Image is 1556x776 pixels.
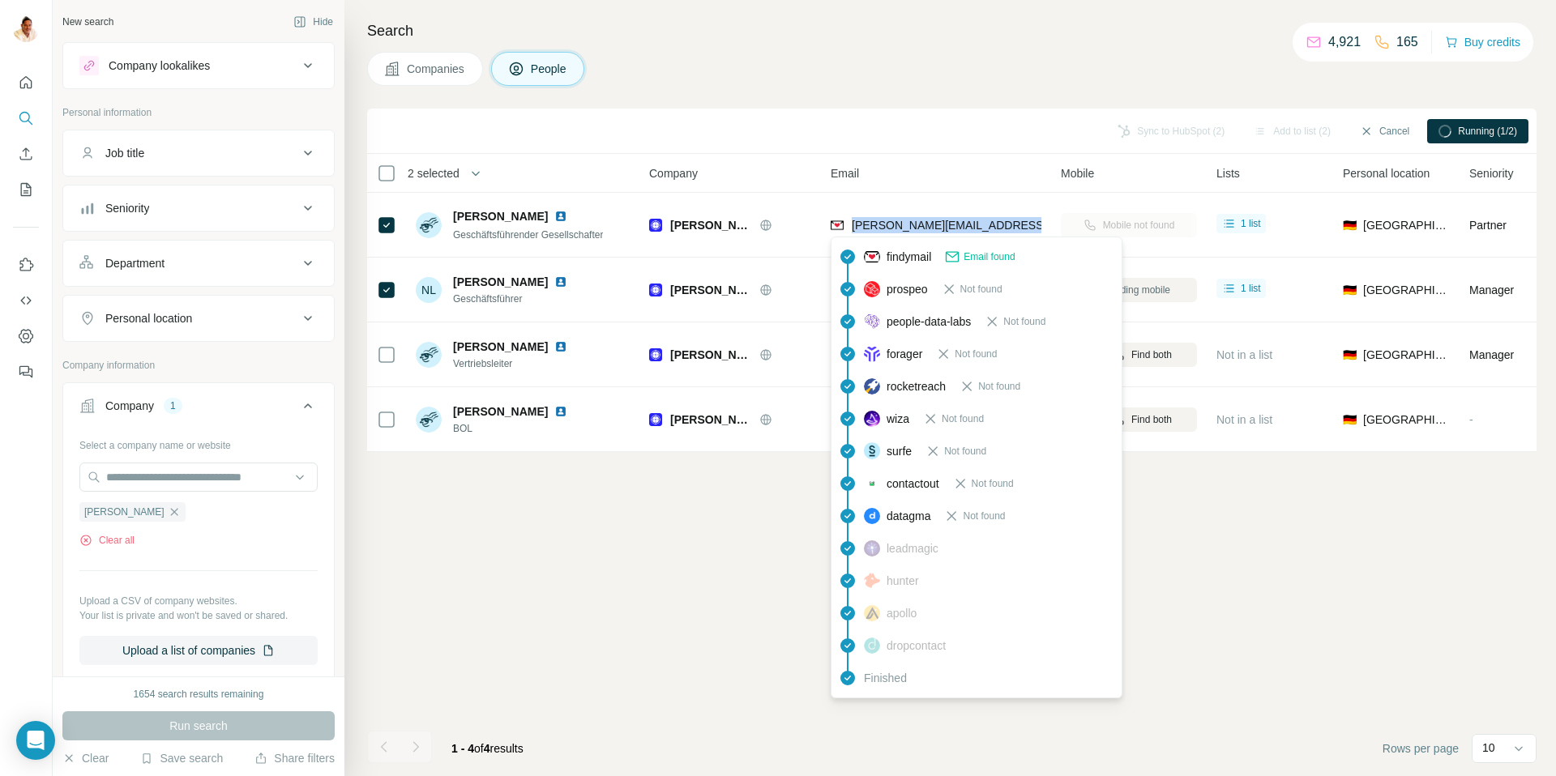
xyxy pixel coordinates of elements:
[416,342,442,368] img: Avatar
[453,356,574,371] span: Vertriebsleiter
[79,608,318,623] p: Your list is private and won't be saved or shared.
[62,105,335,120] p: Personal information
[453,403,548,420] span: [PERSON_NAME]
[887,508,930,524] span: datagma
[62,358,335,373] p: Company information
[484,742,490,755] span: 4
[13,175,39,204] button: My lists
[84,505,165,519] span: [PERSON_NAME]
[864,480,880,488] img: provider contactout logo
[554,405,567,418] img: LinkedIn logo
[16,721,55,760] div: Open Intercom Messenger
[864,313,880,328] img: provider people-data-labs logo
[944,444,986,458] span: Not found
[105,398,154,414] div: Company
[105,200,149,216] div: Seniority
[79,432,318,453] div: Select a company name or website
[1216,165,1240,181] span: Lists
[1061,343,1197,367] button: Find both
[1383,740,1459,757] span: Rows per page
[864,605,880,621] img: provider apollo logo
[864,378,880,394] img: provider rocketreach logo
[453,208,548,224] span: [PERSON_NAME]
[864,249,880,265] img: provider findymail logo
[62,750,109,766] button: Clear
[13,68,39,97] button: Quick start
[164,399,182,413] div: 1
[1469,284,1514,296] span: Manager
[649,165,698,181] span: Company
[864,670,907,686] span: Finished
[864,281,880,297] img: provider prospeo logo
[864,346,880,362] img: provider forager logo
[63,189,334,228] button: Seniority
[453,229,603,241] span: Geschäftsführender Gesellschafter
[109,58,210,74] div: Company lookalikes
[887,605,917,621] span: apollo
[864,411,880,427] img: provider wiza logo
[864,573,880,587] img: provider hunter logo
[1349,119,1421,143] button: Cancel
[670,411,751,428] span: [PERSON_NAME]
[1363,347,1450,363] span: [GEOGRAPHIC_DATA]
[79,533,135,548] button: Clear all
[1396,32,1418,52] p: 165
[105,145,144,161] div: Job title
[887,443,912,459] span: surfe
[554,210,567,223] img: LinkedIn logo
[1241,281,1261,296] span: 1 list
[978,379,1020,394] span: Not found
[942,411,984,426] span: Not found
[416,407,442,433] img: Avatar
[864,637,880,654] img: provider dropcontact logo
[13,139,39,168] button: Enrich CSV
[887,411,909,427] span: wiza
[408,165,460,181] span: 2 selected
[1328,32,1361,52] p: 4,921
[670,282,751,298] span: [PERSON_NAME]
[1061,407,1197,432] button: Find both
[416,277,442,303] div: NL
[649,284,662,296] img: Logo of Laufer
[453,274,548,290] span: [PERSON_NAME]
[1216,348,1272,361] span: Not in a list
[1469,219,1507,232] span: Partner
[282,10,344,34] button: Hide
[1131,347,1172,362] span: Find both
[13,104,39,133] button: Search
[972,476,1014,491] span: Not found
[105,310,192,326] div: Personal location
[254,750,335,766] button: Share filters
[531,61,568,77] span: People
[649,219,662,232] img: Logo of Laufer
[62,15,113,29] div: New search
[887,573,919,589] span: hunter
[453,292,574,306] span: Geschäftsführer
[1343,411,1357,428] span: 🇩🇪
[1343,165,1430,181] span: Personal location
[63,46,334,85] button: Company lookalikes
[887,346,922,362] span: forager
[887,249,931,265] span: findymail
[955,347,997,361] span: Not found
[416,212,442,238] img: Avatar
[13,322,39,351] button: Dashboard
[887,475,939,492] span: contactout
[79,636,318,665] button: Upload a list of companies
[1363,282,1450,298] span: [GEOGRAPHIC_DATA]
[960,282,1002,296] span: Not found
[864,508,880,524] img: provider datagma logo
[1003,314,1045,329] span: Not found
[134,687,264,701] div: 1654 search results remaining
[13,16,39,42] img: Avatar
[1469,413,1473,426] span: -
[453,421,574,436] span: BOL
[63,134,334,173] button: Job title
[1363,411,1450,428] span: [GEOGRAPHIC_DATA]
[670,347,751,363] span: [PERSON_NAME]
[649,413,662,426] img: Logo of Laufer
[1343,282,1357,298] span: 🇩🇪
[831,217,844,233] img: provider findymail logo
[367,19,1537,42] h4: Search
[451,742,524,755] span: results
